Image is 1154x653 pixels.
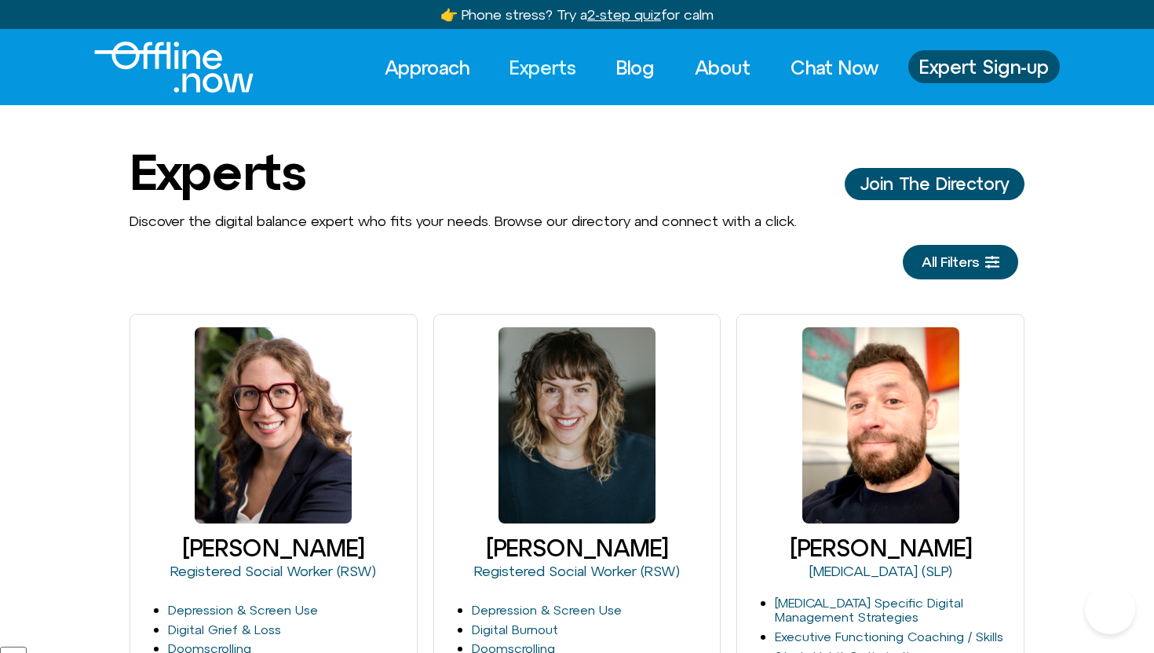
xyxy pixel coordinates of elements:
a: Blog [602,50,669,85]
a: Approach [371,50,484,85]
a: [PERSON_NAME] [182,534,364,561]
a: [MEDICAL_DATA] Specific Digital Management Strategies [775,596,963,625]
span: All Filters [922,254,979,270]
span: Join The Directory [860,174,1009,193]
a: Registered Social Worker (RSW) [170,563,376,579]
a: Depression & Screen Use [168,603,318,617]
a: Executive Functioning Coaching / Skills [775,629,1003,644]
a: Expert Sign-up [908,50,1060,83]
a: All Filters [903,245,1018,279]
a: [PERSON_NAME] [486,534,668,561]
div: Logo [94,42,227,93]
a: Depression & Screen Use [472,603,622,617]
a: Registered Social Worker (RSW) [474,563,680,579]
a: 👉 Phone stress? Try a2-step quizfor calm [440,6,714,23]
a: Digital Burnout [472,622,558,637]
a: Experts [495,50,590,85]
nav: Menu [371,50,893,85]
span: Expert Sign-up [919,57,1049,77]
a: Join The Director [845,168,1024,199]
a: Chat Now [776,50,893,85]
iframe: Botpress [1085,584,1135,634]
u: 2-step quiz [587,6,661,23]
a: [MEDICAL_DATA] (SLP) [809,563,952,579]
h1: Experts [130,144,305,199]
a: [PERSON_NAME] [790,534,972,561]
a: Digital Grief & Loss [168,622,281,637]
img: offline.now [94,42,254,93]
span: Discover the digital balance expert who fits your needs. Browse our directory and connect with a ... [130,213,797,229]
a: About [681,50,765,85]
